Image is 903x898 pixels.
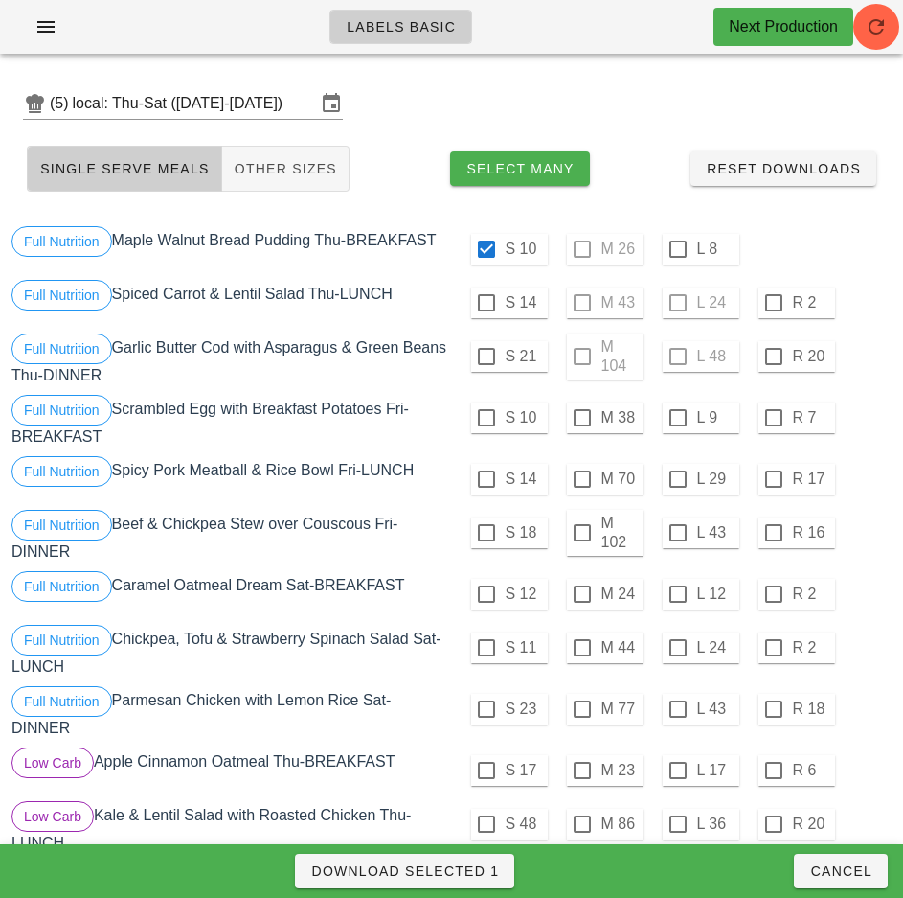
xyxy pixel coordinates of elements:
[506,240,544,259] label: S 10
[234,161,337,176] span: Other Sizes
[8,452,452,506] div: Spicy Pork Meatball & Rice Bowl Fri-LUNCH
[24,802,81,831] span: Low Carb
[697,700,735,719] label: L 43
[793,638,831,657] label: R 2
[793,815,831,834] label: R 20
[793,470,831,489] label: R 17
[697,408,735,427] label: L 9
[706,161,861,176] span: Reset Downloads
[24,626,100,655] span: Full Nutrition
[346,19,456,35] span: Labels Basic
[24,396,100,425] span: Full Nutrition
[8,391,452,452] div: Scrambled Egg with Breakfast Potatoes Fri-BREAKFAST
[697,638,735,657] label: L 24
[506,815,544,834] label: S 48
[793,700,831,719] label: R 18
[222,146,350,192] button: Other Sizes
[697,523,735,542] label: L 43
[450,151,590,186] button: Select Many
[24,511,100,540] span: Full Nutrition
[729,15,838,38] div: Next Production
[809,863,872,879] span: Cancel
[601,700,640,719] label: M 77
[697,815,735,834] label: L 36
[506,700,544,719] label: S 23
[465,161,575,176] span: Select Many
[697,240,735,259] label: L 8
[24,572,100,601] span: Full Nutrition
[697,585,735,604] label: L 12
[506,470,544,489] label: S 14
[506,347,544,366] label: S 21
[601,638,640,657] label: M 44
[8,276,452,330] div: Spiced Carrot & Lentil Salad Thu-LUNCH
[8,621,452,682] div: Chickpea, Tofu & Strawberry Spinach Salad Sat-LUNCH
[697,470,735,489] label: L 29
[8,506,452,567] div: Beef & Chickpea Stew over Couscous Fri-DINNER
[601,470,640,489] label: M 70
[793,408,831,427] label: R 7
[601,408,640,427] label: M 38
[697,761,735,780] label: L 17
[793,761,831,780] label: R 6
[601,514,640,552] label: M 102
[8,330,452,391] div: Garlic Butter Cod with Asparagus & Green Beans Thu-DINNER
[329,10,472,44] a: Labels Basic
[24,227,100,256] span: Full Nutrition
[793,523,831,542] label: R 16
[794,854,888,888] button: Cancel
[506,761,544,780] label: S 17
[8,744,452,797] div: Apple Cinnamon Oatmeal Thu-BREAKFAST
[24,748,81,777] span: Low Carb
[8,222,452,276] div: Maple Walnut Bread Pudding Thu-BREAKFAST
[27,146,222,192] button: Single Serve Meals
[39,161,210,176] span: Single Serve Meals
[506,408,544,427] label: S 10
[690,151,876,186] button: Reset Downloads
[506,585,544,604] label: S 12
[24,687,100,716] span: Full Nutrition
[793,347,831,366] label: R 20
[506,523,544,542] label: S 18
[24,457,100,486] span: Full Nutrition
[8,567,452,621] div: Caramel Oatmeal Dream Sat-BREAKFAST
[50,94,73,113] div: (5)
[506,638,544,657] label: S 11
[24,281,100,310] span: Full Nutrition
[793,293,831,312] label: R 2
[24,334,100,363] span: Full Nutrition
[793,585,831,604] label: R 2
[310,863,499,879] span: Download Selected 1
[506,293,544,312] label: S 14
[8,682,452,744] div: Parmesan Chicken with Lemon Rice Sat-DINNER
[601,761,640,780] label: M 23
[601,585,640,604] label: M 24
[601,815,640,834] label: M 86
[295,854,514,888] button: Download Selected 1
[8,797,452,859] div: Kale & Lentil Salad with Roasted Chicken Thu-LUNCH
